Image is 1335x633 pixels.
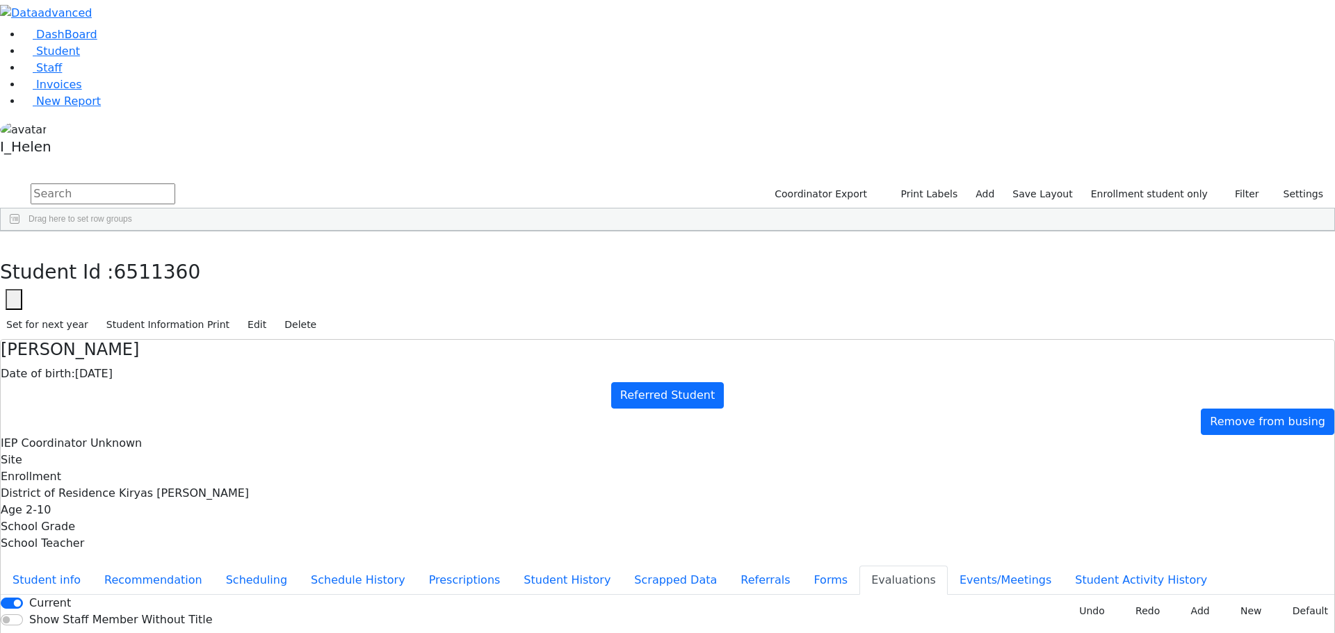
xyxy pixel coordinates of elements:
div: [DATE] [1,365,1334,382]
button: Referrals [729,566,802,595]
button: Undo [1064,600,1111,622]
label: Age [1,502,22,518]
span: 2-10 [26,503,51,516]
button: Default [1277,600,1334,622]
span: Staff [36,61,62,74]
label: Show Staff Member Without Title [29,611,212,628]
span: Unknown [90,436,142,450]
button: Student Activity History [1063,566,1219,595]
label: District of Residence [1,485,115,502]
a: Referred Student [611,382,724,409]
a: Add [969,183,1001,205]
span: New Report [36,94,101,108]
span: Drag here to set row groups [29,214,132,224]
button: Delete [278,314,323,336]
input: Search [31,183,175,204]
button: Events/Meetings [948,566,1063,595]
button: Edit [241,314,273,336]
button: Scheduling [214,566,299,595]
label: IEP Coordinator [1,435,87,452]
span: Remove from busing [1210,415,1325,428]
label: School Grade [1,518,75,535]
button: Redo [1120,600,1166,622]
button: Print Labels [884,183,964,205]
button: Add [1175,600,1215,622]
button: Student Information Print [100,314,236,336]
label: Site [1,452,22,468]
a: DashBoard [22,28,97,41]
span: Invoices [36,78,82,91]
button: Evaluations [859,566,948,595]
span: Student [36,44,80,58]
span: Kiryas [PERSON_NAME] [119,486,249,500]
button: Prescriptions [417,566,512,595]
button: Filter [1217,183,1265,205]
button: Forms [802,566,859,595]
button: Recommendation [92,566,214,595]
label: School Teacher [1,535,84,552]
button: Schedule History [299,566,417,595]
label: Enrollment student only [1085,183,1214,205]
button: Student History [512,566,622,595]
h4: [PERSON_NAME] [1,340,1334,360]
span: DashBoard [36,28,97,41]
a: New Report [22,94,101,108]
a: Staff [22,61,62,74]
button: New [1225,600,1268,622]
label: Current [29,595,71,611]
button: Coordinator Export [766,183,873,205]
label: Enrollment [1,468,61,485]
button: Scrapped Data [622,566,729,595]
span: 6511360 [114,261,201,283]
a: Remove from busing [1201,409,1334,435]
button: Settings [1265,183,1329,205]
a: Student [22,44,80,58]
label: Date of birth: [1,365,75,382]
button: Student info [1,566,92,595]
a: Invoices [22,78,82,91]
button: Save Layout [1006,183,1078,205]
